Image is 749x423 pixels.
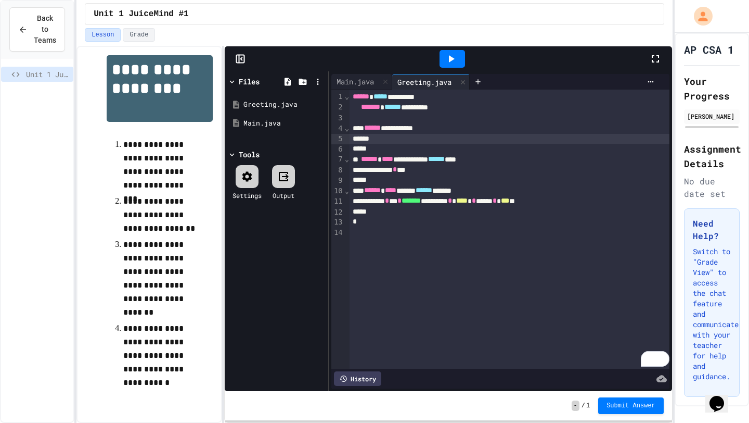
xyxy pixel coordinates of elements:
[34,13,56,46] span: Back to Teams
[233,191,262,200] div: Settings
[331,196,344,207] div: 11
[331,113,344,123] div: 3
[239,149,260,160] div: Tools
[392,74,470,90] div: Greeting.java
[684,175,740,200] div: No due date set
[392,77,457,88] div: Greeting.java
[684,74,740,103] h2: Your Progress
[85,28,121,42] button: Lesson
[606,402,655,410] span: Submit Answer
[26,69,69,80] span: Unit 1 JuiceMind #1
[273,191,294,200] div: Output
[331,154,344,165] div: 7
[684,42,734,57] h1: AP CSA 1
[331,92,344,102] div: 1
[344,155,350,163] span: Fold line
[687,111,737,121] div: [PERSON_NAME]
[331,186,344,196] div: 10
[598,397,664,414] button: Submit Answer
[331,134,344,144] div: 5
[586,402,590,410] span: 1
[344,124,350,132] span: Fold line
[123,28,155,42] button: Grade
[243,99,325,110] div: Greeting.java
[331,165,344,176] div: 8
[331,207,344,218] div: 12
[334,371,381,386] div: History
[331,217,344,228] div: 13
[331,228,344,238] div: 14
[705,381,739,413] iframe: chat widget
[572,401,579,411] span: -
[331,74,392,90] div: Main.java
[693,217,731,242] h3: Need Help?
[582,402,585,410] span: /
[94,8,188,20] span: Unit 1 JuiceMind #1
[243,118,325,129] div: Main.java
[331,176,344,186] div: 9
[344,92,350,101] span: Fold line
[350,90,669,369] div: To enrich screen reader interactions, please activate Accessibility in Grammarly extension settings
[683,4,715,28] div: My Account
[331,76,379,87] div: Main.java
[331,144,344,155] div: 6
[684,142,740,171] h2: Assignment Details
[331,102,344,113] div: 2
[9,7,65,52] button: Back to Teams
[331,123,344,134] div: 4
[344,186,350,195] span: Fold line
[693,246,731,382] p: Switch to "Grade View" to access the chat feature and communicate with your teacher for help and ...
[239,76,260,87] div: Files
